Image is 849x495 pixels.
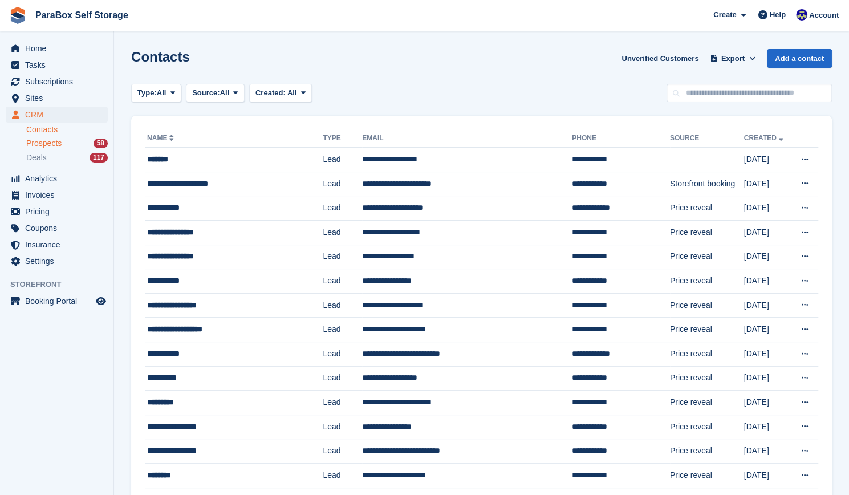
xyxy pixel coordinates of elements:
span: All [157,87,166,99]
span: Tasks [25,57,94,73]
th: Type [323,129,362,148]
span: Help [770,9,786,21]
a: Unverified Customers [617,49,703,68]
img: stora-icon-8386f47178a22dfd0bd8f6a31ec36ba5ce8667c1dd55bd0f319d3a0aa187defe.svg [9,7,26,24]
span: Insurance [25,237,94,253]
td: [DATE] [744,342,791,366]
td: Lead [323,391,362,415]
td: Lead [323,293,362,318]
a: Prospects 58 [26,137,108,149]
a: menu [6,187,108,203]
a: Contacts [26,124,108,135]
a: menu [6,204,108,220]
td: Price reveal [670,415,744,439]
span: Analytics [25,171,94,186]
div: 117 [90,153,108,163]
div: 58 [94,139,108,148]
span: Create [713,9,736,21]
button: Created: All [249,84,312,103]
a: Created [744,134,785,142]
button: Export [708,49,758,68]
a: menu [6,237,108,253]
h1: Contacts [131,49,190,64]
td: Lead [323,463,362,488]
td: Price reveal [670,463,744,488]
a: menu [6,171,108,186]
td: Price reveal [670,220,744,245]
td: [DATE] [744,463,791,488]
button: Source: All [186,84,245,103]
a: ParaBox Self Storage [31,6,133,25]
td: Lead [323,415,362,439]
a: Name [147,134,176,142]
td: [DATE] [744,439,791,464]
span: Created: [255,88,286,97]
td: Lead [323,172,362,196]
td: Lead [323,342,362,366]
span: Source: [192,87,220,99]
a: menu [6,40,108,56]
span: Home [25,40,94,56]
td: [DATE] [744,148,791,172]
td: Price reveal [670,293,744,318]
button: Type: All [131,84,181,103]
span: Settings [25,253,94,269]
span: Coupons [25,220,94,236]
a: Preview store [94,294,108,308]
span: Subscriptions [25,74,94,90]
td: Lead [323,220,362,245]
td: [DATE] [744,269,791,294]
a: menu [6,220,108,236]
td: [DATE] [744,196,791,221]
th: Source [670,129,744,148]
a: Add a contact [767,49,832,68]
span: Export [721,53,745,64]
td: Lead [323,318,362,342]
td: Price reveal [670,269,744,294]
a: menu [6,57,108,73]
span: Storefront [10,279,113,290]
span: Sites [25,90,94,106]
a: menu [6,74,108,90]
td: [DATE] [744,245,791,269]
span: Invoices [25,187,94,203]
td: Lead [323,245,362,269]
span: All [287,88,297,97]
td: Price reveal [670,196,744,221]
td: Lead [323,366,362,391]
td: Price reveal [670,342,744,366]
td: Price reveal [670,366,744,391]
span: Type: [137,87,157,99]
td: Lead [323,439,362,464]
td: Price reveal [670,245,744,269]
span: CRM [25,107,94,123]
td: Storefront booking [670,172,744,196]
span: Pricing [25,204,94,220]
span: All [220,87,230,99]
span: Deals [26,152,47,163]
th: Email [362,129,572,148]
td: Lead [323,269,362,294]
td: Price reveal [670,439,744,464]
td: [DATE] [744,220,791,245]
a: menu [6,293,108,309]
td: Price reveal [670,391,744,415]
span: Prospects [26,138,62,149]
td: [DATE] [744,172,791,196]
a: menu [6,90,108,106]
td: Lead [323,148,362,172]
span: Booking Portal [25,293,94,309]
td: [DATE] [744,366,791,391]
td: [DATE] [744,293,791,318]
td: Lead [323,196,362,221]
td: [DATE] [744,391,791,415]
span: Account [809,10,839,21]
img: Gaspard Frey [796,9,807,21]
td: Price reveal [670,318,744,342]
a: menu [6,253,108,269]
th: Phone [572,129,670,148]
td: [DATE] [744,318,791,342]
td: [DATE] [744,415,791,439]
a: Deals 117 [26,152,108,164]
a: menu [6,107,108,123]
